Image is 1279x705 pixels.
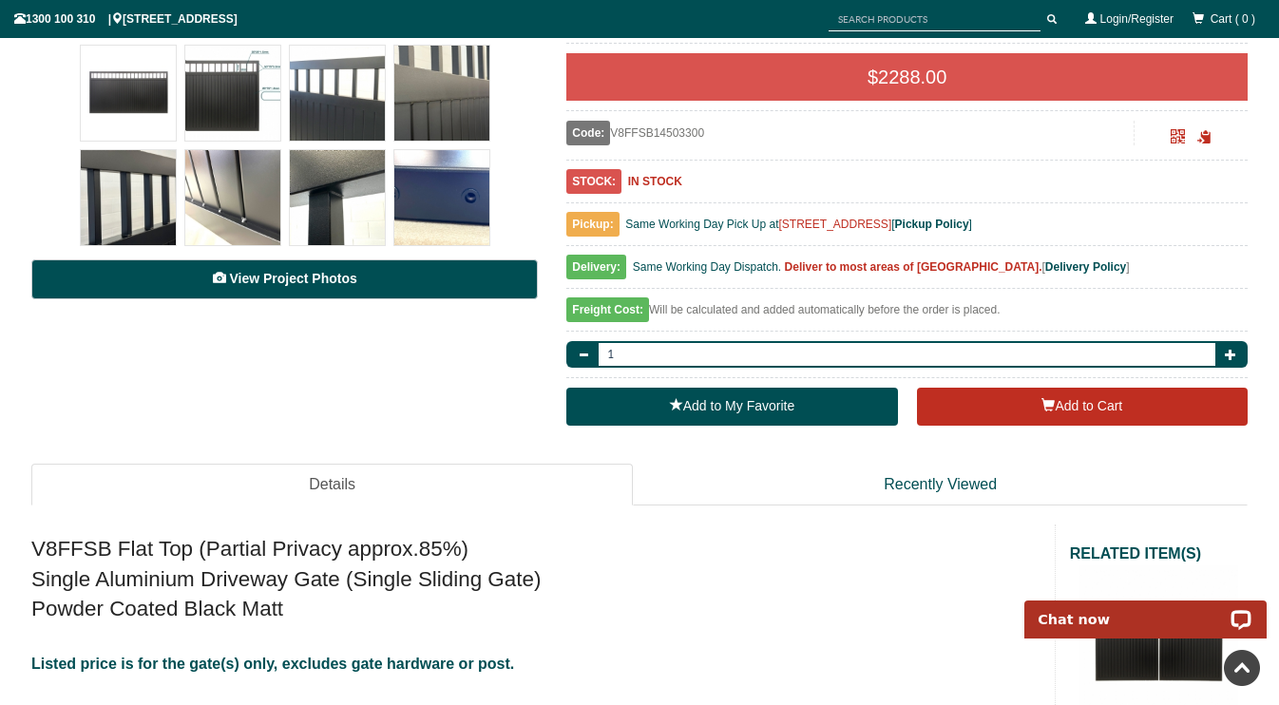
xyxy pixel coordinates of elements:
[878,67,946,87] span: 2288.00
[566,121,1134,145] div: V8FFSB14503300
[1070,543,1248,564] h2: RELATED ITEM(S)
[566,212,619,237] span: Pickup:
[566,298,1248,332] div: Will be calculated and added automatically before the order is placed.
[628,175,682,188] b: IN STOCK
[81,150,176,245] img: V8FFSB - Flat Top (Partial Privacy approx.85%) - Single Aluminium Driveway Gate - Single Sliding ...
[779,218,892,231] a: [STREET_ADDRESS]
[1100,12,1174,26] a: Login/Register
[31,534,1040,623] h2: V8FFSB Flat Top (Partial Privacy approx.85%) Single Aluminium Driveway Gate (Single Sliding Gate)...
[185,150,280,245] img: V8FFSB - Flat Top (Partial Privacy approx.85%) - Single Aluminium Driveway Gate - Single Sliding ...
[394,150,489,245] img: V8FFSB - Flat Top (Partial Privacy approx.85%) - Single Aluminium Driveway Gate - Single Sliding ...
[625,218,972,231] span: Same Working Day Pick Up at [ ]
[566,297,649,322] span: Freight Cost:
[1012,579,1279,638] iframe: LiveChat chat widget
[394,46,489,141] img: V8FFSB - Flat Top (Partial Privacy approx.85%) - Single Aluminium Driveway Gate - Single Sliding ...
[31,464,633,506] a: Details
[229,271,356,286] span: View Project Photos
[1045,260,1126,274] a: Delivery Policy
[633,260,782,274] span: Same Working Day Dispatch.
[917,388,1248,426] button: Add to Cart
[566,256,1248,289] div: [ ]
[185,46,280,141] img: V8FFSB - Flat Top (Partial Privacy approx.85%) - Single Aluminium Driveway Gate - Single Sliding ...
[566,121,610,145] span: Code:
[829,8,1040,31] input: SEARCH PRODUCTS
[1211,12,1255,26] span: Cart ( 0 )
[785,260,1042,274] b: Deliver to most areas of [GEOGRAPHIC_DATA].
[14,12,238,26] span: 1300 100 310 | [STREET_ADDRESS]
[31,656,514,672] span: Listed price is for the gate(s) only, excludes gate hardware or post.
[566,388,897,426] a: Add to My Favorite
[31,259,538,299] a: View Project Photos
[1197,130,1212,144] span: Click to copy the URL
[566,169,621,194] span: STOCK:
[566,255,626,279] span: Delivery:
[290,46,385,141] img: V8FFSB - Flat Top (Partial Privacy approx.85%) - Single Aluminium Driveway Gate - Single Sliding ...
[81,46,176,141] img: V8FFSB - Flat Top (Partial Privacy approx.85%) - Single Aluminium Driveway Gate - Single Sliding ...
[1171,132,1185,145] a: Click to enlarge and scan to share.
[895,218,969,231] a: Pickup Policy
[633,464,1248,506] a: Recently Viewed
[566,53,1248,101] div: $
[290,150,385,245] img: V8FFSB - Flat Top (Partial Privacy approx.85%) - Single Aluminium Driveway Gate - Single Sliding ...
